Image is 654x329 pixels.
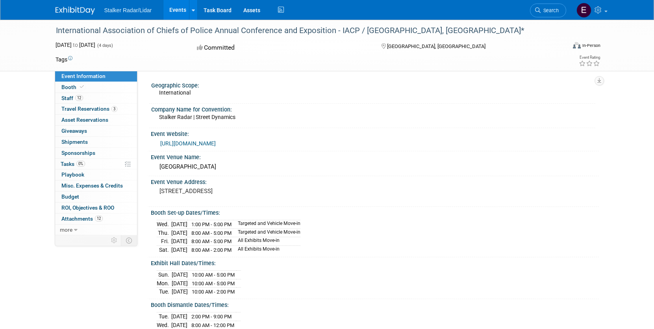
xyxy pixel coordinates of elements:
[61,182,123,189] span: Misc. Expenses & Credits
[171,312,187,321] td: [DATE]
[191,230,232,236] span: 8:00 AM - 5:00 PM
[53,24,554,38] div: International Association of Chiefs of Police Annual Conference and Exposition - IACP / [GEOGRAPH...
[61,95,83,101] span: Staff
[159,114,235,120] span: Stalker Radar | Street Dynamics
[55,214,137,224] a: Attachments12
[55,203,137,213] a: ROI, Objectives & ROO
[55,169,137,180] a: Playbook
[95,216,103,221] span: 12
[111,106,117,112] span: 3
[171,237,187,246] td: [DATE]
[541,7,559,13] span: Search
[151,299,599,309] div: Booth Dismantle Dates/Times:
[151,104,595,113] div: Company Name for Convention:
[61,204,114,211] span: ROI, Objectives & ROO
[157,312,171,321] td: Tue.
[579,56,600,59] div: Event Rating
[55,225,137,235] a: more
[55,93,137,104] a: Staff12
[233,237,300,246] td: All Exhibits Move-in
[171,321,187,329] td: [DATE]
[160,140,216,147] a: [URL][DOMAIN_NAME]
[75,95,83,101] span: 12
[151,176,599,186] div: Event Venue Address:
[192,289,235,295] span: 10:00 AM - 2:00 PM
[55,191,137,202] a: Budget
[151,151,599,161] div: Event Venue Name:
[96,43,113,48] span: (4 days)
[192,272,235,278] span: 10:00 AM - 5:00 PM
[172,279,188,288] td: [DATE]
[171,220,187,229] td: [DATE]
[121,235,137,245] td: Toggle Event Tabs
[80,85,84,89] i: Booth reservation complete
[157,237,171,246] td: Fri.
[157,246,171,254] td: Sat.
[157,288,172,296] td: Tue.
[151,80,595,89] div: Geographic Scope:
[157,161,593,173] div: [GEOGRAPHIC_DATA]
[55,115,137,125] a: Asset Reservations
[191,322,234,328] span: 8:00 AM - 12:00 PM
[60,227,72,233] span: more
[61,161,85,167] span: Tasks
[56,7,95,15] img: ExhibitDay
[387,43,485,49] span: [GEOGRAPHIC_DATA], [GEOGRAPHIC_DATA]
[55,180,137,191] a: Misc. Expenses & Credits
[233,229,300,237] td: Targeted and Vehicle Move-in
[61,193,79,200] span: Budget
[530,4,566,17] a: Search
[55,71,137,82] a: Event Information
[191,247,232,253] span: 8:00 AM - 2:00 PM
[61,117,108,123] span: Asset Reservations
[195,41,369,55] div: Committed
[191,314,232,320] span: 2:00 PM - 9:00 PM
[157,220,171,229] td: Wed.
[55,159,137,169] a: Tasks0%
[61,171,84,178] span: Playbook
[233,220,300,229] td: Targeted and Vehicle Move-in
[192,281,235,286] span: 10:00 AM - 5:00 PM
[151,128,599,138] div: Event Website:
[573,42,581,48] img: Format-Inperson.png
[159,89,191,96] span: International
[55,104,137,114] a: Travel Reservations3
[61,128,87,134] span: Giveaways
[151,207,599,217] div: Booth Set-up Dates/Times:
[157,279,172,288] td: Mon.
[233,246,300,254] td: All Exhibits Move-in
[157,321,171,329] td: Wed.
[55,82,137,93] a: Booth
[157,271,172,279] td: Sun.
[61,139,88,145] span: Shipments
[191,238,232,244] span: 8:00 AM - 5:00 PM
[172,271,188,279] td: [DATE]
[72,42,79,48] span: to
[55,137,137,147] a: Shipments
[61,216,103,222] span: Attachments
[61,106,117,112] span: Travel Reservations
[159,188,329,195] pre: [STREET_ADDRESS]
[61,73,106,79] span: Event Information
[172,288,188,296] td: [DATE]
[61,150,95,156] span: Sponsorships
[56,42,95,48] span: [DATE] [DATE]
[157,229,171,237] td: Thu.
[171,229,187,237] td: [DATE]
[61,84,85,90] span: Booth
[582,43,600,48] div: In-Person
[107,235,121,245] td: Personalize Event Tab Strip
[55,148,137,158] a: Sponsorships
[191,221,232,227] span: 1:00 PM - 5:00 PM
[520,41,601,53] div: Event Format
[76,161,85,167] span: 0%
[171,246,187,254] td: [DATE]
[56,56,72,63] td: Tags
[151,257,599,267] div: Exhibit Hall Dates/Times:
[576,3,591,18] img: Ember Wildwood
[55,126,137,136] a: Giveaways
[104,7,152,13] span: Stalker Radar/Lidar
